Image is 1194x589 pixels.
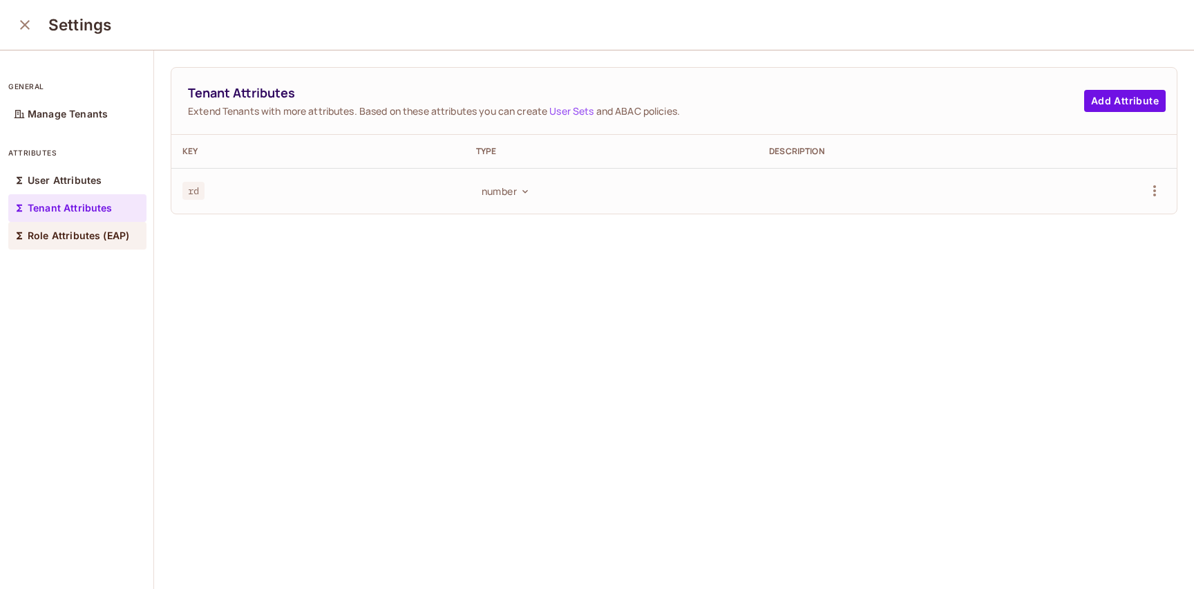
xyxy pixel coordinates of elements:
[769,146,1041,157] div: Description
[188,84,1084,102] span: Tenant Attributes
[549,104,594,118] a: User Sets
[476,180,533,202] button: number
[28,175,102,186] p: User Attributes
[11,11,39,39] button: close
[476,146,748,157] div: Type
[8,147,146,158] p: attributes
[48,15,111,35] h3: Settings
[8,81,146,92] p: general
[182,182,205,200] span: rd
[28,203,113,214] p: Tenant Attributes
[28,230,129,241] p: Role Attributes (EAP)
[1084,90,1166,112] button: Add Attribute
[28,109,108,120] p: Manage Tenants
[182,146,454,157] div: Key
[188,104,1084,118] span: Extend Tenants with more attributes. Based on these attributes you can create and ABAC policies.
